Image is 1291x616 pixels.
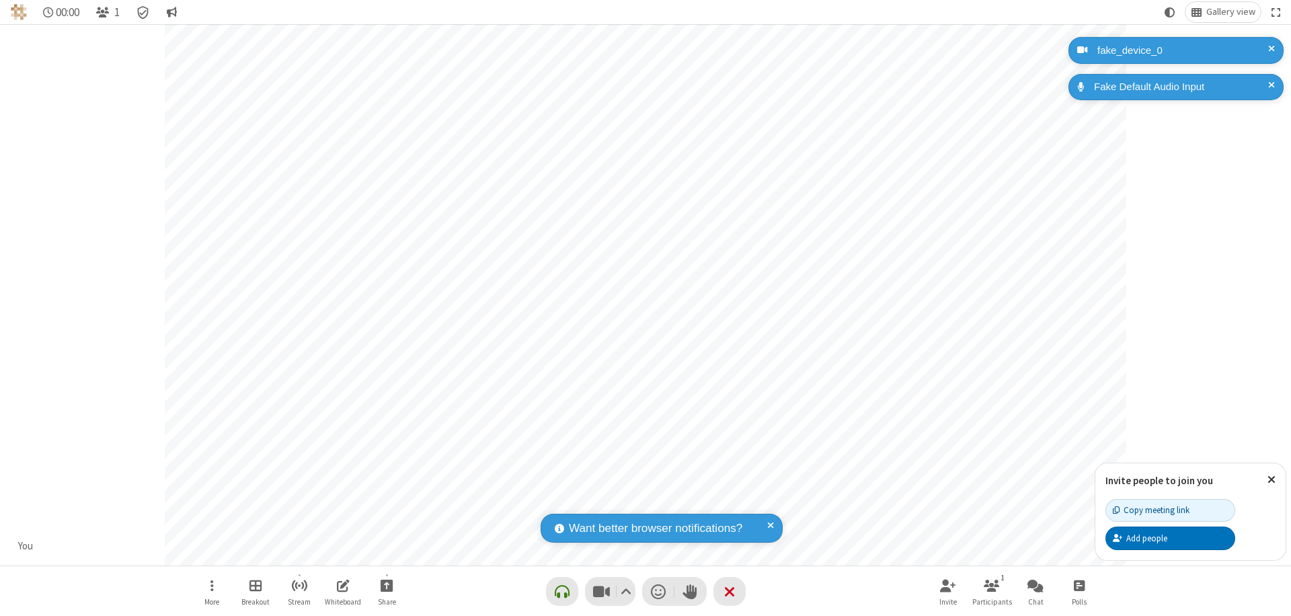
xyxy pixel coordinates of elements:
[1206,7,1255,17] span: Gallery view
[323,572,363,611] button: Open shared whiteboard
[1059,572,1099,611] button: Open poll
[713,577,746,606] button: End or leave meeting
[1093,43,1274,59] div: fake_device_0
[1257,463,1286,496] button: Close popover
[546,577,578,606] button: Connect your audio
[235,572,276,611] button: Manage Breakout Rooms
[11,4,27,20] img: QA Selenium DO NOT DELETE OR CHANGE
[192,572,232,611] button: Open menu
[325,598,361,606] span: Whiteboard
[642,577,674,606] button: Send a reaction
[130,2,156,22] div: Meeting details Encryption enabled
[674,577,707,606] button: Raise hand
[1185,2,1261,22] button: Change layout
[378,598,396,606] span: Share
[585,577,635,606] button: Stop video (⌘+Shift+V)
[1089,79,1274,95] div: Fake Default Audio Input
[204,598,219,606] span: More
[1159,2,1181,22] button: Using system theme
[972,598,1012,606] span: Participants
[366,572,407,611] button: Start sharing
[1113,504,1189,516] div: Copy meeting link
[928,572,968,611] button: Invite participants (⌘+Shift+I)
[38,2,85,22] div: Timer
[569,520,742,537] span: Want better browser notifications?
[1028,598,1044,606] span: Chat
[114,6,120,19] span: 1
[90,2,125,22] button: Open participant list
[13,539,38,554] div: You
[1105,499,1235,522] button: Copy meeting link
[288,598,311,606] span: Stream
[1105,474,1213,487] label: Invite people to join you
[1105,527,1235,549] button: Add people
[617,577,635,606] button: Video setting
[997,572,1009,584] div: 1
[939,598,957,606] span: Invite
[56,6,79,19] span: 00:00
[1015,572,1056,611] button: Open chat
[1072,598,1087,606] span: Polls
[161,2,182,22] button: Conversation
[241,598,270,606] span: Breakout
[1266,2,1286,22] button: Fullscreen
[972,572,1012,611] button: Open participant list
[279,572,319,611] button: Start streaming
